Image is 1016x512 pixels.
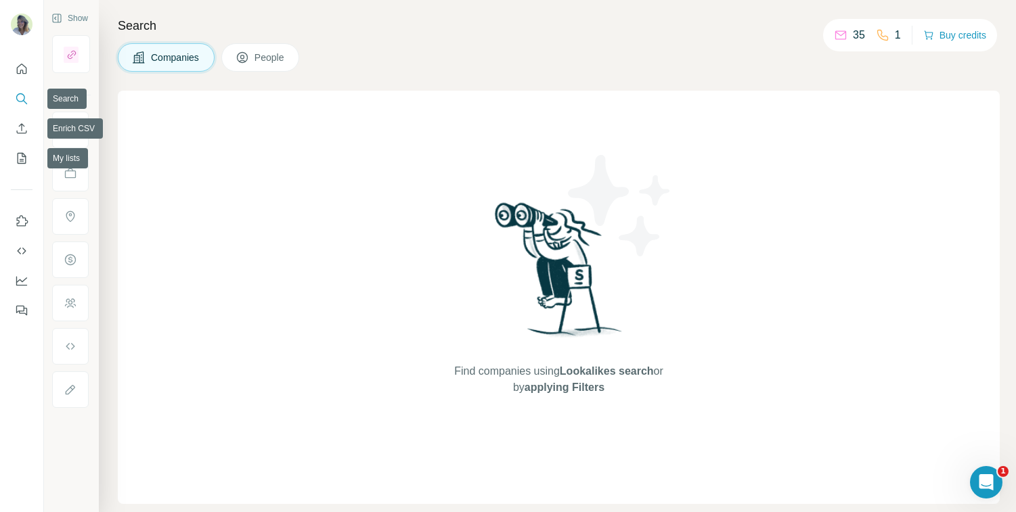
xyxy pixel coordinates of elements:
button: Use Surfe API [11,239,32,263]
span: People [255,51,286,64]
p: 1 [895,27,901,43]
img: Avatar [11,14,32,35]
span: Find companies using or by [450,363,667,396]
img: Surfe Illustration - Stars [559,145,681,266]
button: Feedback [11,298,32,323]
button: Use Surfe on LinkedIn [11,209,32,233]
img: Surfe Illustration - Woman searching with binoculars [489,199,630,350]
button: Dashboard [11,269,32,293]
span: 1 [998,466,1009,477]
span: Lookalikes search [560,365,654,377]
span: Companies [151,51,200,64]
iframe: Intercom live chat [970,466,1002,498]
p: 35 [853,27,865,43]
h4: Search [118,16,1000,35]
button: Search [11,87,32,111]
button: Quick start [11,57,32,81]
button: Show [42,8,97,28]
span: applying Filters [525,381,604,393]
button: My lists [11,146,32,170]
button: Buy credits [923,26,986,45]
button: Enrich CSV [11,116,32,141]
